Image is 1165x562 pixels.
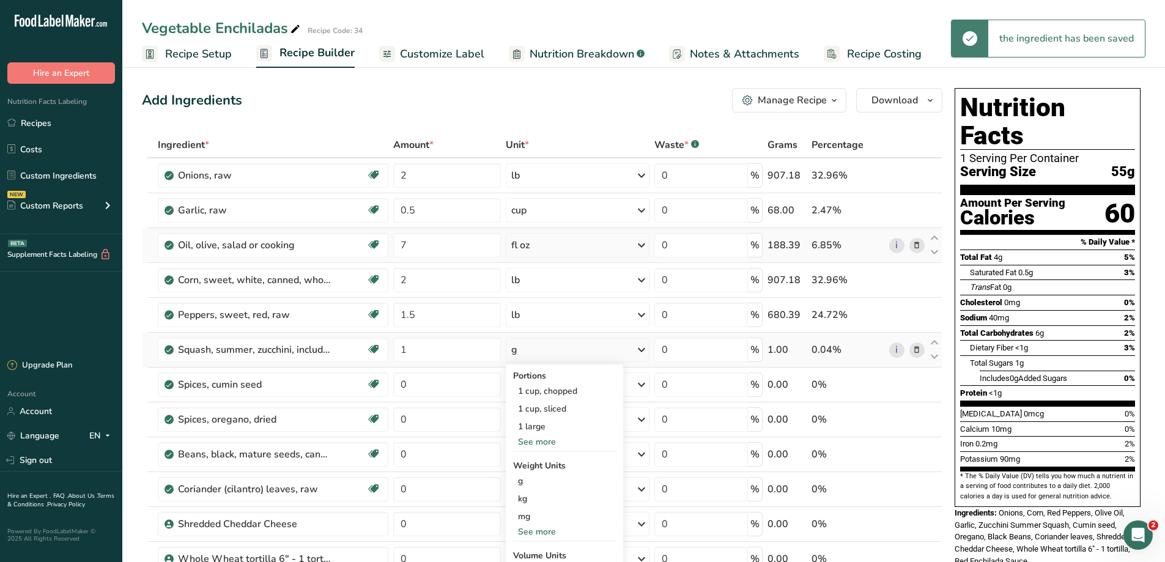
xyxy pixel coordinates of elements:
[767,138,797,152] span: Grams
[256,39,355,68] a: Recipe Builder
[960,313,987,322] span: Sodium
[166,188,225,201] div: ok, thank you
[10,218,235,266] div: Reem says…
[960,209,1065,227] div: Calories
[1124,374,1135,383] span: 0%
[513,525,616,538] div: See more
[10,109,235,181] div: Reem says…
[960,439,974,448] span: Iron
[767,447,807,462] div: 0.00
[8,5,31,28] button: go back
[513,400,616,418] div: 1 cup, sliced
[960,388,987,397] span: Protein
[871,93,918,108] span: Download
[181,80,225,92] div: alpha gal?
[960,454,998,464] span: Potassium
[1018,268,1033,277] span: 0.5g
[513,549,616,562] div: Volume Units
[58,401,68,410] button: Upload attachment
[53,492,68,500] a: FAQ .
[47,500,85,509] a: Privacy Policy
[847,46,922,62] span: Recipe Costing
[68,492,97,500] a: About Us .
[10,375,234,396] textarea: Message…
[960,165,1036,180] span: Serving Size
[1124,313,1135,322] span: 2%
[1035,328,1044,338] span: 6g
[1125,454,1135,464] span: 2%
[59,12,75,21] h1: LIA
[165,46,232,62] span: Recipe Setup
[1124,268,1135,277] span: 3%
[29,302,46,319] span: Terrible
[812,238,884,253] div: 6.85%
[10,218,201,256] div: My pleasure! Don't hesitate to get in touch if you need anything else :)
[812,273,884,287] div: 32.96%
[960,298,1002,307] span: Cholesterol
[178,517,331,531] div: Shredded Cheddar Cheese
[178,238,331,253] div: Oil, olive, salad or cooking
[970,283,990,292] i: Trans
[513,472,616,490] div: g
[89,429,115,443] div: EN
[812,447,884,462] div: 0%
[142,17,303,39] div: Vegetable Enchiladas
[178,168,331,183] div: Onions, raw
[970,268,1016,277] span: Saturated Fat
[960,152,1135,165] div: 1 Serving Per Container
[889,238,904,253] a: i
[7,528,115,542] div: Powered By FoodLabelMaker © 2025 All Rights Reserved
[513,369,616,382] div: Portions
[812,412,884,427] div: 0%
[767,412,807,427] div: 0.00
[1124,343,1135,352] span: 3%
[178,273,331,287] div: Corn, sweet, white, canned, whole kernel, regular pack, solids and liquids
[767,342,807,357] div: 1.00
[44,32,235,71] div: can we add to that list? for instance red food coloring?
[178,482,331,497] div: Coriander (cilantro) leaves, raw
[10,109,201,171] div: Red food coloring is not an allergen to be flagged in the allergen statement list. However, you c...
[767,273,807,287] div: 907.18
[39,401,48,410] button: Gif picker
[1010,374,1018,383] span: 0g
[400,46,484,62] span: Customize Label
[1015,343,1028,352] span: <1g
[7,199,83,212] div: Custom Reports
[215,5,237,27] div: Close
[1125,409,1135,418] span: 0%
[7,360,72,372] div: Upgrade Plan
[513,435,616,448] div: See more
[178,447,331,462] div: Beans, black, mature seeds, canned, low sodium
[1124,253,1135,262] span: 5%
[767,238,807,253] div: 188.39
[58,302,75,319] span: Bad
[511,342,517,357] div: g
[1015,358,1024,368] span: 1g
[116,302,133,319] span: Great
[812,203,884,218] div: 2.47%
[10,32,235,72] div: Jhael says…
[142,91,242,111] div: Add Ingredients
[767,517,807,531] div: 0.00
[379,40,484,68] a: Customize Label
[8,240,27,247] div: BETA
[511,238,530,253] div: fl oz
[654,138,699,152] div: Waste
[960,328,1034,338] span: Total Carbohydrates
[511,203,527,218] div: cup
[812,517,884,531] div: 0%
[178,377,331,392] div: Spices, cumin seed
[158,138,209,152] span: Ingredient
[171,73,235,100] div: alpha gal?
[7,492,51,500] a: Hire an Expert .
[970,283,1001,292] span: Fat
[513,508,616,525] div: mg
[960,235,1135,250] section: % Daily Value *
[20,341,147,368] textarea: Tell us more…
[509,40,645,68] a: Nutrition Breakdown
[279,45,355,61] span: Recipe Builder
[669,40,799,68] a: Notes & Attachments
[989,388,1002,397] span: <1g
[1124,298,1135,307] span: 0%
[960,253,992,262] span: Total Fat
